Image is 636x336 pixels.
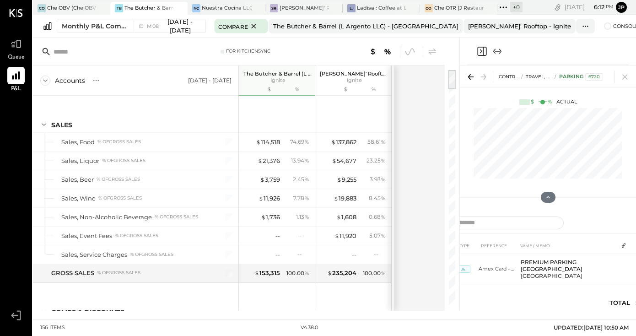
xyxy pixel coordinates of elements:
[374,250,386,258] div: --
[0,35,32,62] a: Queue
[275,250,280,259] div: --
[282,86,312,93] div: %
[155,214,198,220] div: % of GROSS SALES
[261,213,280,222] div: 1,736
[369,232,386,240] div: 5.07
[548,98,552,106] div: %
[61,213,152,222] div: Sales, Non-Alcoholic Beverage
[336,213,341,221] span: $
[97,270,140,276] div: % of GROSS SALES
[559,73,603,81] div: Parking
[269,19,463,33] button: The Butcher & Barrel (L Argento LLC) - [GEOGRAPHIC_DATA]
[273,22,458,31] div: The Butcher & Barrel (L Argento LLC) - [GEOGRAPHIC_DATA]
[163,17,197,34] span: [DATE] - [DATE]
[296,213,309,221] div: 1.13
[62,22,128,31] div: Monthly P&L Comparison
[51,269,94,277] div: GROSS SALES
[381,213,386,220] span: %
[352,250,356,259] div: --
[479,254,517,284] td: Amex Card - Aug
[61,157,99,165] div: Sales, Liquor
[61,194,96,203] div: Sales, Wine
[130,251,173,258] div: % of GROSS SALES
[370,175,386,184] div: 3.93
[464,19,576,33] button: [PERSON_NAME]' Rooftop - Ignite
[297,232,309,239] div: --
[331,138,356,146] div: 137,862
[61,232,112,240] div: Sales, Event Fees
[270,4,278,12] div: SR
[275,232,280,240] div: --
[214,19,268,33] button: Compare
[586,3,604,11] span: 6 : 12
[61,175,94,184] div: Sales, Beer
[226,48,270,54] div: For KitchenSync
[367,157,386,165] div: 23.25
[258,157,263,164] span: $
[97,139,141,145] div: % of GROSS SALES
[381,157,386,164] span: %
[425,4,433,12] div: CO
[541,192,555,203] button: Hide Chart
[565,3,614,11] div: [DATE]
[526,74,611,80] span: Travel, Meals, & Entertainment
[381,175,386,183] span: %
[291,157,309,165] div: 13.94
[457,237,479,254] th: TYPE
[254,269,280,277] div: 153,315
[347,77,362,83] span: Ignite
[97,176,140,183] div: % of GROSS SALES
[347,4,356,12] div: L:
[337,176,342,183] span: $
[517,254,618,284] td: PREMIUM PARKING [GEOGRAPHIC_DATA] [GEOGRAPHIC_DATA]
[202,5,251,12] div: Nuestra Cocina LLC - [GEOGRAPHIC_DATA]
[38,4,46,12] div: CO
[40,324,65,331] div: 156 items
[606,4,614,10] span: pm
[243,70,312,77] p: The Butcher & Barrel (L Argento LLC)
[304,138,309,145] span: %
[102,157,146,164] div: % of GROSS SALES
[457,266,470,273] span: JE
[381,269,386,276] span: %
[585,73,603,81] div: 6720
[304,269,309,276] span: %
[8,54,25,62] span: Queue
[510,2,523,12] div: + 0
[434,5,484,12] div: Che OTR (J Restaurant LLC) - Ignite
[320,70,388,77] p: [PERSON_NAME]' Rooftop
[369,194,386,202] div: 8.45
[499,74,564,80] span: CONTROLLABLE EXPENSES
[51,308,124,317] div: Comps & Discounts
[293,175,309,184] div: 2.45
[260,176,265,183] span: $
[243,86,280,93] div: $
[336,213,356,222] div: 1,608
[468,22,571,31] div: [PERSON_NAME]' Rooftop - Ignite
[492,46,503,57] button: Expand panel (e)
[98,195,142,201] div: % of GROSS SALES
[261,213,266,221] span: $
[259,194,280,203] div: 11,926
[256,138,261,146] span: $
[304,194,309,201] span: %
[334,232,356,240] div: 11,920
[280,5,329,12] div: [PERSON_NAME]' Rooftop - Ignite
[259,195,264,202] span: $
[256,138,280,146] div: 114,518
[304,157,309,164] span: %
[11,85,22,93] span: P&L
[57,20,206,33] button: Monthly P&L Comparison M08[DATE] - [DATE]
[331,138,336,146] span: $
[270,77,286,83] span: Ignite
[320,86,356,93] div: $
[115,233,158,239] div: % of GROSS SALES
[55,76,85,85] div: Accounts
[381,138,386,145] span: %
[334,194,356,203] div: 19,883
[369,213,386,221] div: 0.68
[115,4,123,12] div: TB
[519,98,577,106] div: Actual
[61,250,127,259] div: Sales, Service Charges
[327,269,356,277] div: 235,204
